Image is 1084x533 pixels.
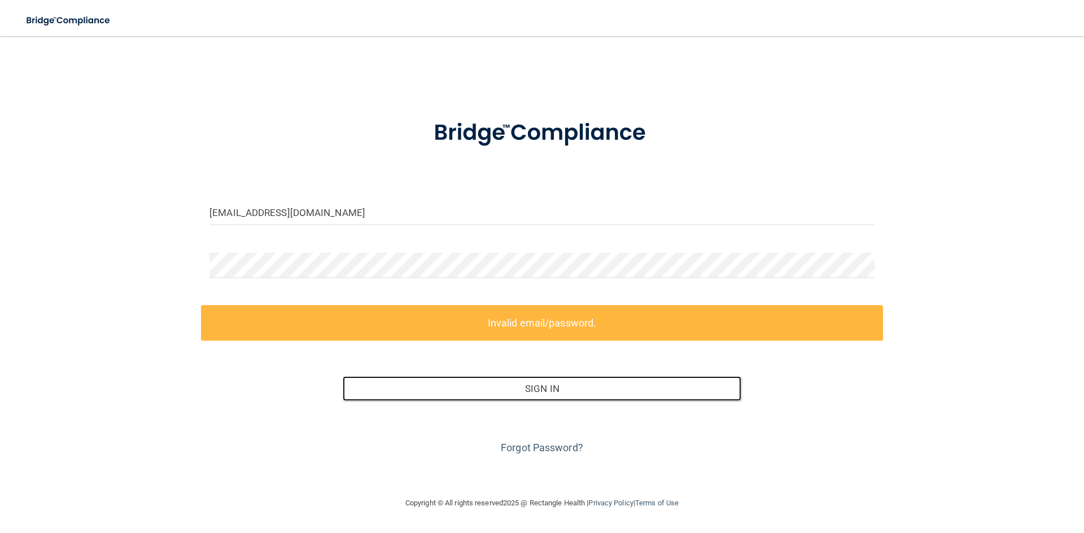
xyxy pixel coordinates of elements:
[410,104,674,162] img: bridge_compliance_login_screen.278c3ca4.svg
[635,499,679,507] a: Terms of Use
[201,305,883,341] label: Invalid email/password.
[343,376,742,401] button: Sign In
[209,200,875,225] input: Email
[336,485,748,521] div: Copyright © All rights reserved 2025 @ Rectangle Health | |
[501,442,583,453] a: Forgot Password?
[588,499,633,507] a: Privacy Policy
[17,9,121,32] img: bridge_compliance_login_screen.278c3ca4.svg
